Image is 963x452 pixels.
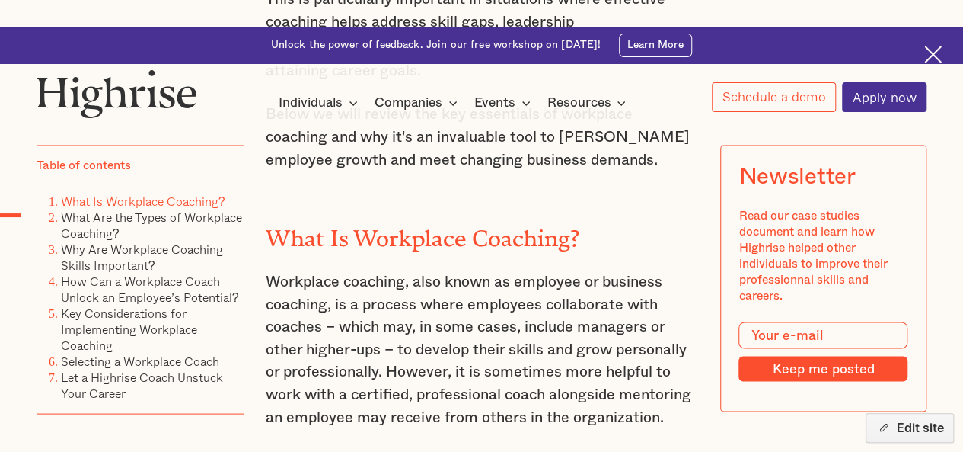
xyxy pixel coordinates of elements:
[279,94,362,112] div: Individuals
[61,367,223,402] a: Let a Highrise Coach Unstuck Your Career
[266,271,698,428] p: Workplace coaching, also known as employee or business coaching, is a process where employees col...
[547,94,611,112] div: Resources
[61,207,242,242] a: What Are the Types of Workplace Coaching?
[738,322,907,382] form: Modal Form
[738,356,907,381] input: Keep me posted
[738,163,855,189] div: Newsletter
[866,413,954,443] button: Edit site
[738,207,907,303] div: Read our case studies document and learn how Highrise helped other individuals to improve their p...
[266,104,698,172] p: Below we will review the key essentials of workplace coaching and why it's an invaluable tool to ...
[266,220,698,245] h2: What Is Workplace Coaching?
[738,322,907,349] input: Your e-mail
[474,94,535,112] div: Events
[619,34,693,57] a: Learn More
[712,82,836,112] a: Schedule a demo
[37,157,131,173] div: Table of contents
[61,239,223,274] a: Why Are Workplace Coaching Skills Important?
[924,46,942,63] img: Cross icon
[375,94,442,112] div: Companies
[61,351,219,370] a: Selecting a Workplace Coach
[279,94,343,112] div: Individuals
[474,94,515,112] div: Events
[842,82,926,112] a: Apply now
[61,191,225,210] a: What Is Workplace Coaching?
[547,94,630,112] div: Resources
[375,94,462,112] div: Companies
[61,271,239,306] a: How Can a Workplace Coach Unlock an Employee’s Potential?
[37,69,197,118] img: Highrise logo
[61,303,197,354] a: Key Considerations for Implementing Workplace Coaching
[271,38,601,53] div: Unlock the power of feedback. Join our free workshop on [DATE]!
